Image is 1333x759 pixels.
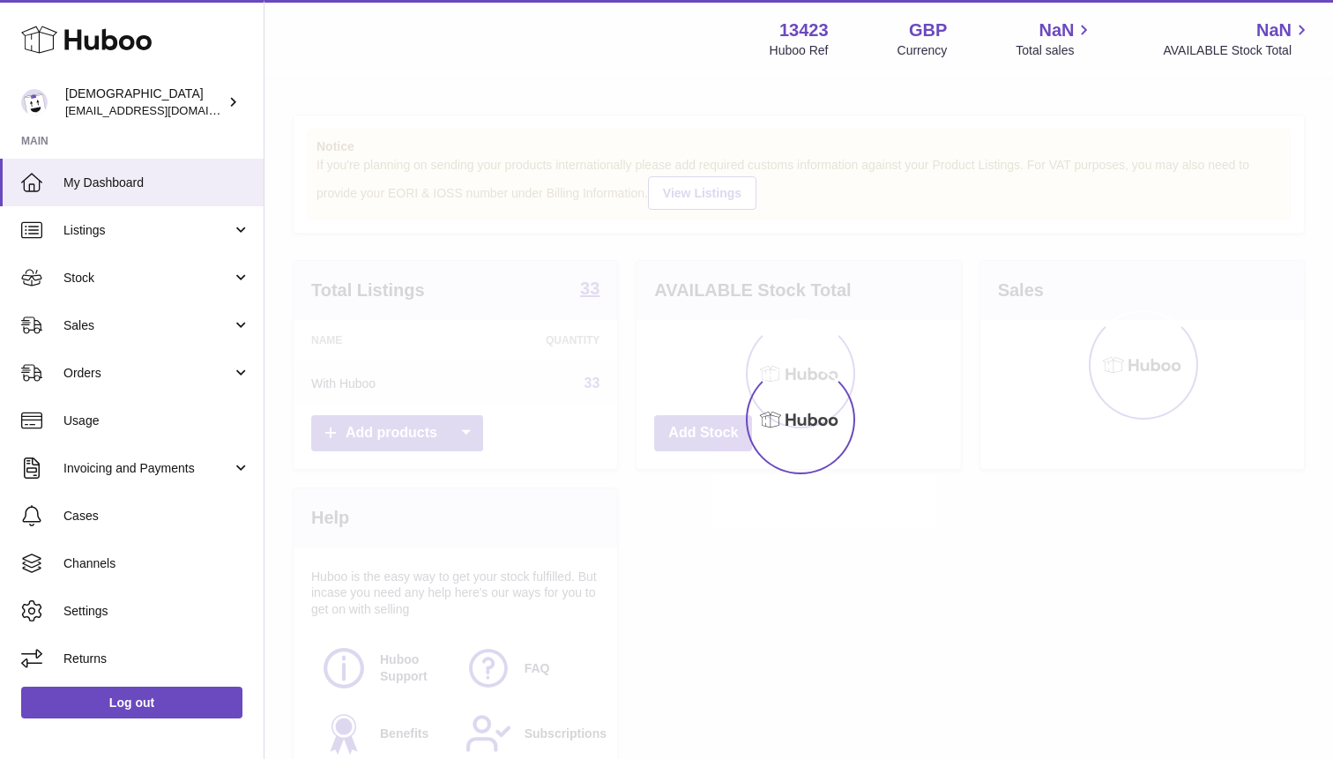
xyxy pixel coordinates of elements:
[21,89,48,115] img: olgazyuz@outlook.com
[63,270,232,286] span: Stock
[770,42,829,59] div: Huboo Ref
[63,175,250,191] span: My Dashboard
[21,687,242,718] a: Log out
[65,86,224,119] div: [DEMOGRAPHIC_DATA]
[63,651,250,667] span: Returns
[1256,19,1292,42] span: NaN
[63,460,232,477] span: Invoicing and Payments
[65,103,259,117] span: [EMAIL_ADDRESS][DOMAIN_NAME]
[63,365,232,382] span: Orders
[63,508,250,525] span: Cases
[63,317,232,334] span: Sales
[1016,42,1094,59] span: Total sales
[779,19,829,42] strong: 13423
[1039,19,1074,42] span: NaN
[897,42,948,59] div: Currency
[1016,19,1094,59] a: NaN Total sales
[1163,42,1312,59] span: AVAILABLE Stock Total
[63,603,250,620] span: Settings
[1163,19,1312,59] a: NaN AVAILABLE Stock Total
[63,555,250,572] span: Channels
[63,413,250,429] span: Usage
[909,19,947,42] strong: GBP
[63,222,232,239] span: Listings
